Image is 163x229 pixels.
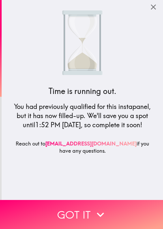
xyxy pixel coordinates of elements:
[9,140,156,160] h6: Reach out to if you have any questions.
[9,102,156,130] h5: You had previously qualified for this instapanel, but it has now filled-up. We'll save you a spot...
[62,10,102,75] img: Sand running through an hour glass.
[35,121,81,129] span: 1:52 PM [DATE]
[49,86,116,97] h4: Time is running out.
[45,140,137,147] a: [EMAIL_ADDRESS][DOMAIN_NAME]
